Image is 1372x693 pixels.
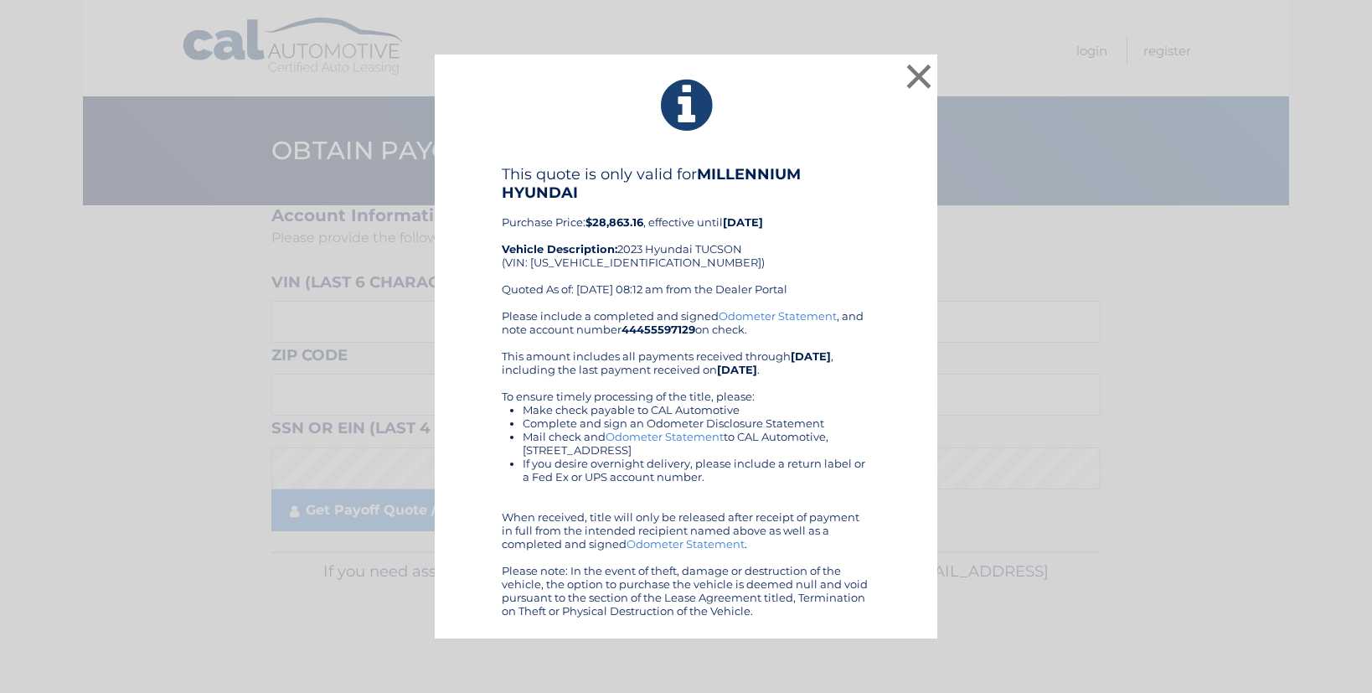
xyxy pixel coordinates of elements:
[627,537,745,551] a: Odometer Statement
[502,165,870,309] div: Purchase Price: , effective until 2023 Hyundai TUCSON (VIN: [US_VEHICLE_IDENTIFICATION_NUMBER]) Q...
[723,215,763,229] b: [DATE]
[523,430,870,457] li: Mail check and to CAL Automotive, [STREET_ADDRESS]
[523,403,870,416] li: Make check payable to CAL Automotive
[502,309,870,618] div: Please include a completed and signed , and note account number on check. This amount includes al...
[622,323,695,336] b: 44455597129
[719,309,837,323] a: Odometer Statement
[523,416,870,430] li: Complete and sign an Odometer Disclosure Statement
[502,165,801,202] b: MILLENNIUM HYUNDAI
[523,457,870,484] li: If you desire overnight delivery, please include a return label or a Fed Ex or UPS account number.
[502,242,617,256] strong: Vehicle Description:
[606,430,724,443] a: Odometer Statement
[502,165,870,202] h4: This quote is only valid for
[791,349,831,363] b: [DATE]
[902,59,936,93] button: ×
[585,215,643,229] b: $28,863.16
[717,363,757,376] b: [DATE]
